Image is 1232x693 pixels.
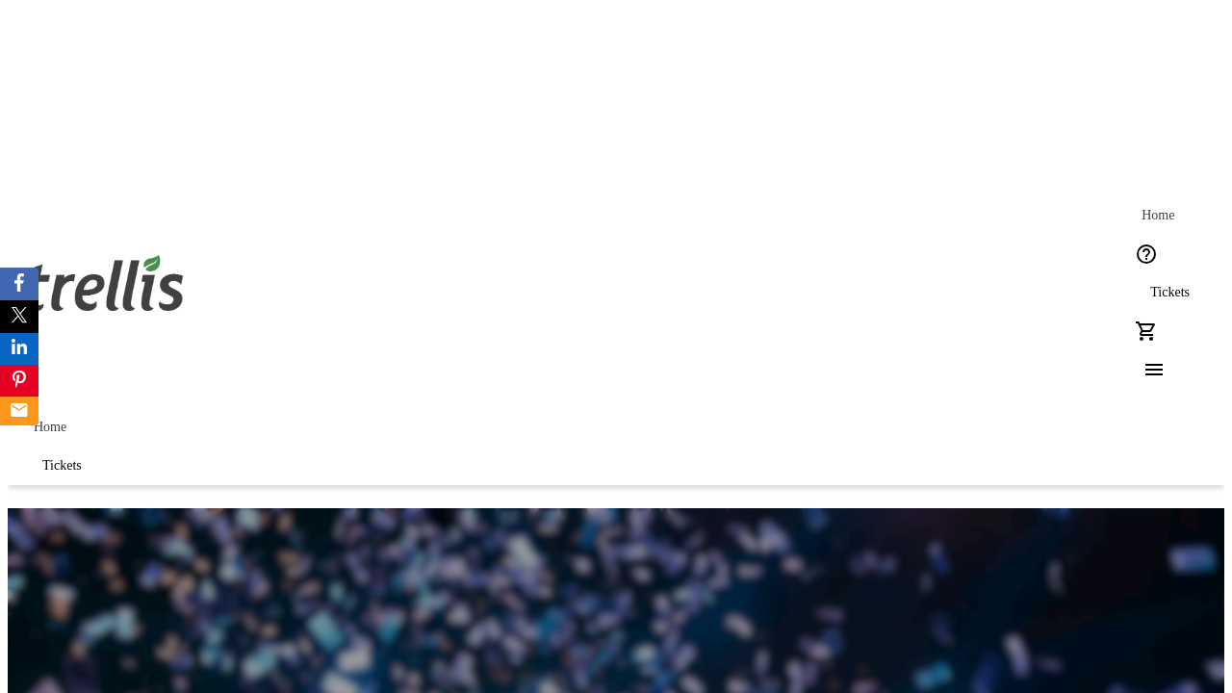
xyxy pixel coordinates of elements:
span: Home [1142,208,1174,223]
a: Tickets [19,447,105,485]
a: Tickets [1127,273,1213,312]
button: Cart [1127,312,1166,350]
a: Home [1127,196,1189,235]
span: Home [34,420,66,435]
a: Home [19,408,81,447]
button: Menu [1127,350,1166,389]
img: Orient E2E Organization rOtDHbWjpl's Logo [19,234,191,330]
span: Tickets [1150,285,1190,300]
span: Tickets [42,458,82,474]
button: Help [1127,235,1166,273]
